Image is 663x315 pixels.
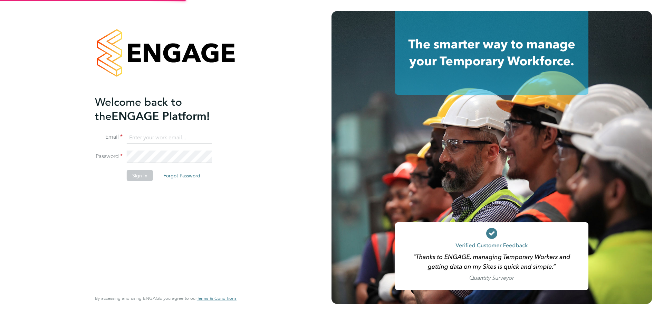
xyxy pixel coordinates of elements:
span: By accessing and using ENGAGE you agree to our [95,295,237,301]
input: Enter your work email... [127,131,212,144]
button: Sign In [127,170,153,181]
span: Welcome back to the [95,95,182,123]
label: Email [95,133,123,141]
label: Password [95,153,123,160]
h2: ENGAGE Platform! [95,95,230,123]
button: Forgot Password [158,170,206,181]
a: Terms & Conditions [197,296,237,301]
